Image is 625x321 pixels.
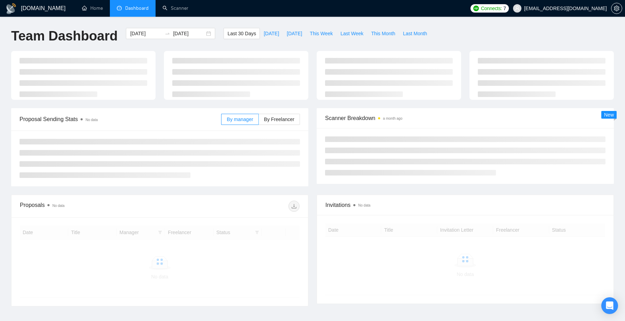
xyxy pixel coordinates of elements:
[371,30,395,37] span: This Month
[403,30,427,37] span: Last Month
[399,28,431,39] button: Last Month
[367,28,399,39] button: This Month
[611,3,622,14] button: setting
[85,118,98,122] span: No data
[6,3,17,14] img: logo
[611,6,622,11] a: setting
[358,203,370,207] span: No data
[481,5,502,12] span: Connects:
[11,28,118,44] h1: Team Dashboard
[601,297,618,314] div: Open Intercom Messenger
[310,30,333,37] span: This Week
[227,30,256,37] span: Last 30 Days
[260,28,283,39] button: [DATE]
[337,28,367,39] button: Last Week
[325,114,605,122] span: Scanner Breakdown
[287,30,302,37] span: [DATE]
[163,5,188,11] a: searchScanner
[473,6,479,11] img: upwork-logo.png
[515,6,520,11] span: user
[503,5,506,12] span: 7
[173,30,205,37] input: End date
[264,30,279,37] span: [DATE]
[283,28,306,39] button: [DATE]
[117,6,122,10] span: dashboard
[125,5,149,11] span: Dashboard
[165,31,170,36] span: swap-right
[130,30,162,37] input: Start date
[264,117,294,122] span: By Freelancer
[604,112,614,118] span: New
[224,28,260,39] button: Last 30 Days
[20,201,160,212] div: Proposals
[52,204,65,208] span: No data
[227,117,253,122] span: By manager
[340,30,363,37] span: Last Week
[20,115,221,124] span: Proposal Sending Stats
[165,31,170,36] span: to
[383,117,402,120] time: a month ago
[325,201,605,209] span: Invitations
[306,28,337,39] button: This Week
[82,5,103,11] a: homeHome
